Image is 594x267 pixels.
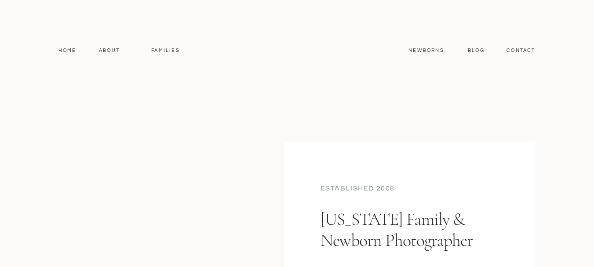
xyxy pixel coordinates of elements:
a: contact [502,47,540,55]
a: Home [55,47,80,55]
a: About [97,47,122,55]
a: Families [146,47,186,55]
a: Newborns [405,47,448,55]
div: established 2008 [321,183,499,195]
a: Blog [466,47,487,55]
